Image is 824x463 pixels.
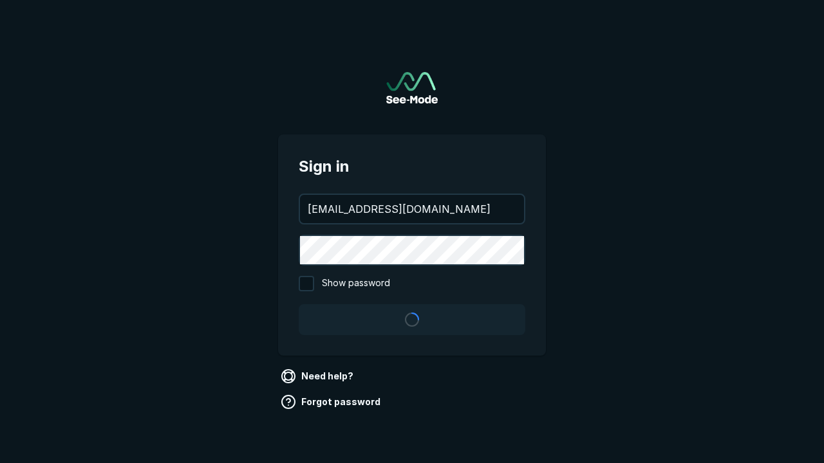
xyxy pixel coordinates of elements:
a: Go to sign in [386,72,438,104]
span: Sign in [299,155,525,178]
img: See-Mode Logo [386,72,438,104]
span: Show password [322,276,390,291]
input: your@email.com [300,195,524,223]
a: Need help? [278,366,359,386]
a: Forgot password [278,392,386,412]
